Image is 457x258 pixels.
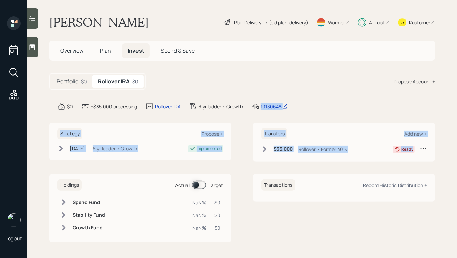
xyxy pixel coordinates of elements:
div: NaN% [192,212,206,219]
h6: Stability Fund [73,212,105,218]
div: • (old plan-delivery) [265,19,308,26]
div: Kustomer [409,19,430,26]
div: Rollover • Former 401k [298,146,347,153]
span: Overview [60,47,83,54]
div: NaN% [192,199,206,206]
div: Propose Account + [394,78,435,85]
div: Warmer [328,19,345,26]
div: $0 [81,78,87,85]
div: $0 [214,212,220,219]
span: Plan [100,47,111,54]
h5: Portfolio [57,78,78,85]
div: Log out [5,235,22,242]
h5: Rollover IRA [98,78,130,85]
div: Target [209,181,223,189]
div: +$35,000 processing [91,103,137,110]
div: Actual [175,181,190,189]
h6: Transactions [261,179,295,191]
div: $0 [132,78,138,85]
img: hunter_neumayer.jpg [7,213,21,227]
div: Plan Delivery [234,19,261,26]
h6: $35,000 [274,146,293,152]
div: Altruist [369,19,385,26]
div: Add new + [404,131,427,137]
div: 6 yr ladder • Growth [93,145,137,152]
span: Spend & Save [161,47,195,54]
div: [DATE] [70,145,85,152]
h6: Strategy [57,128,82,139]
div: Ready [401,146,413,152]
div: Rollover IRA [155,103,181,110]
div: NaN% [192,224,206,231]
span: Invest [128,47,144,54]
div: $0 [214,224,220,231]
h6: Spend Fund [73,200,105,205]
div: 10130648 [261,103,288,110]
div: $0 [214,199,220,206]
div: Propose + [201,131,223,137]
h6: Holdings [57,179,82,191]
h6: Transfers [261,128,287,139]
h1: [PERSON_NAME] [49,15,149,30]
div: $0 [67,103,73,110]
div: Record Historic Distribution + [363,182,427,188]
div: 6 yr ladder • Growth [198,103,243,110]
h6: Growth Fund [73,225,105,231]
div: Implemented [197,146,222,152]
